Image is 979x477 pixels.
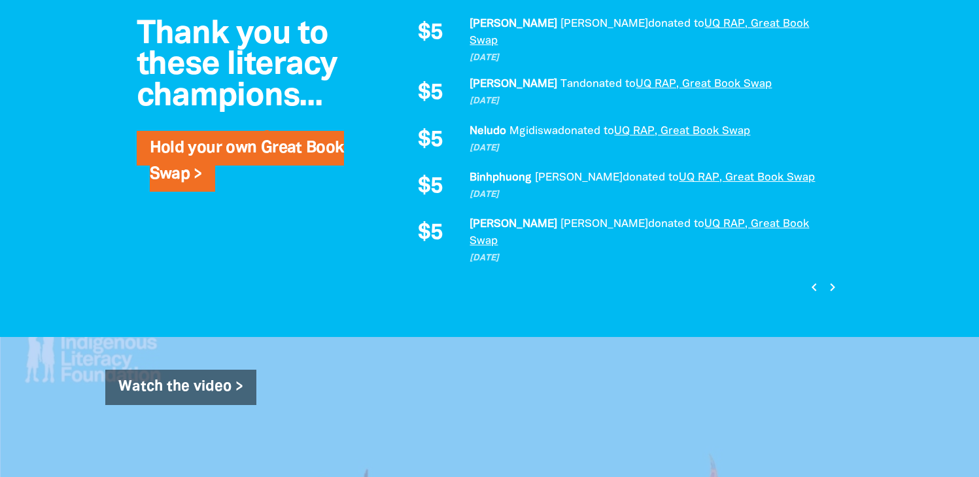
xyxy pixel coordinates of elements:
span: donated to [648,19,704,29]
em: [PERSON_NAME] [470,19,557,29]
em: [PERSON_NAME] [470,219,557,229]
span: $5 [418,82,443,105]
p: [DATE] [470,142,829,155]
span: Thank you to these literacy champions... [137,19,337,111]
span: donated to [623,173,679,183]
a: Hold your own Great Book Swap > [150,141,344,182]
em: [PERSON_NAME] [535,173,623,183]
i: chevron_left [806,279,822,295]
p: [DATE] [470,252,829,265]
em: [PERSON_NAME] [470,79,557,89]
em: Neludo [470,126,506,136]
em: [PERSON_NAME] [560,219,648,229]
a: UQ RAP, Great Book Swap [679,173,815,183]
em: [PERSON_NAME] [560,19,648,29]
span: $5 [418,22,443,44]
span: $5 [418,222,443,245]
a: UQ RAP, Great Book Swap [636,79,772,89]
span: $5 [418,176,443,198]
button: Next page [823,279,840,296]
span: donated to [558,126,614,136]
a: Watch the video > [105,370,256,405]
em: Mgidiswa [509,126,558,136]
button: Previous page [805,279,823,296]
i: chevron_right [825,279,840,295]
a: UQ RAP, Great Book Swap [470,219,809,246]
em: Binhphuong [470,173,532,183]
span: $5 [418,130,443,152]
p: [DATE] [470,188,829,202]
span: donated to [648,219,704,229]
a: UQ RAP, Great Book Swap [470,19,809,46]
p: [DATE] [470,95,829,108]
a: UQ RAP, Great Book Swap [614,126,750,136]
em: Tan [560,79,579,89]
span: donated to [579,79,636,89]
p: [DATE] [470,52,829,65]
